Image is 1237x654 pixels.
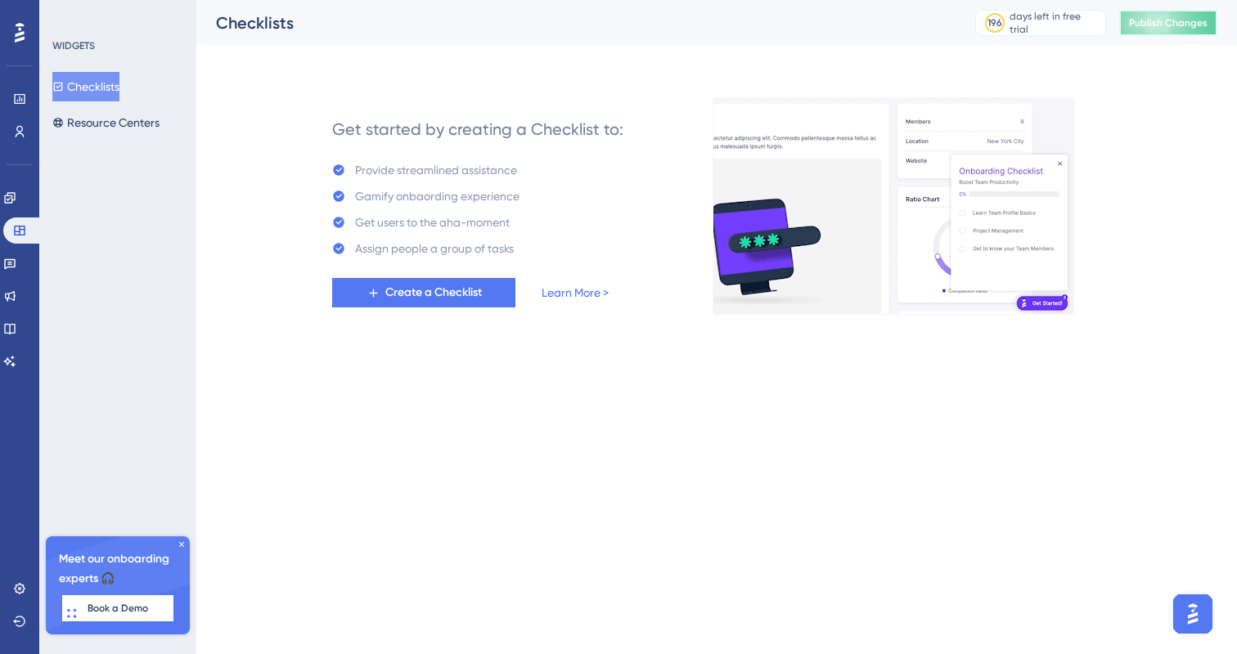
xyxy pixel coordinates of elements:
[355,160,517,180] div: Provide streamlined assistance
[385,283,482,302] span: Create a Checklist
[355,213,510,232] div: Get users to the aha-moment
[713,97,1074,315] img: e28e67207451d1beac2d0b01ddd05b56.gif
[52,108,160,137] button: Resource Centers
[1010,10,1100,36] div: days left in free trial
[1168,589,1217,638] iframe: UserGuiding AI Assistant Launcher
[52,39,95,52] div: WIDGETS
[1119,10,1217,36] button: Publish Changes
[355,186,520,206] div: Gamify onbaording experience
[67,592,77,641] div: Drag
[987,16,1002,29] div: 196
[542,283,609,302] a: Learn More >
[1129,16,1208,29] span: Publish Changes
[332,278,515,307] button: Create a Checklist
[59,549,177,589] span: Meet our onboarding experts 🎧
[355,239,514,258] div: Assign people a group of tasks
[332,118,623,141] div: Get started by creating a Checklist to:
[88,602,148,615] span: Book a Demo
[62,595,173,621] button: Book a Demo
[52,72,119,101] button: Checklists
[216,11,934,34] div: Checklists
